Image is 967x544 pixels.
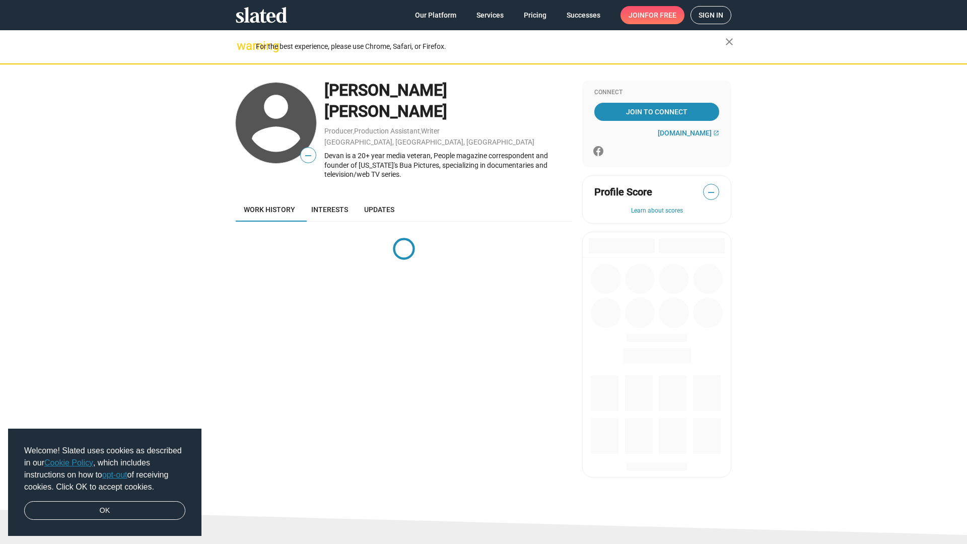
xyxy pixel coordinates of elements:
span: Our Platform [415,6,456,24]
mat-icon: warning [237,40,249,52]
span: Welcome! Slated uses cookies as described in our , which includes instructions on how to of recei... [24,445,185,493]
span: Profile Score [594,185,652,199]
span: , [420,129,421,134]
a: Work history [236,197,303,222]
a: Join To Connect [594,103,719,121]
span: — [301,149,316,162]
a: dismiss cookie message [24,501,185,520]
span: for free [645,6,676,24]
div: [PERSON_NAME] [PERSON_NAME] [324,80,572,122]
div: Devan is a 20+ year media veteran, People magazine correspondent and founder of [US_STATE]'s Bua ... [324,151,572,179]
div: For the best experience, please use Chrome, Safari, or Firefox. [256,40,725,53]
a: Pricing [516,6,555,24]
span: Join [629,6,676,24]
a: Our Platform [407,6,464,24]
a: Production Assistant [354,127,420,135]
span: Interests [311,206,348,214]
span: Services [476,6,504,24]
span: Updates [364,206,394,214]
a: Successes [559,6,608,24]
span: Successes [567,6,600,24]
a: Joinfor free [620,6,684,24]
span: , [353,129,354,134]
span: Join To Connect [596,103,717,121]
mat-icon: close [723,36,735,48]
span: Pricing [524,6,546,24]
span: Work history [244,206,295,214]
span: [DOMAIN_NAME] [658,129,712,137]
span: — [704,186,719,199]
a: Sign in [690,6,731,24]
a: opt-out [102,470,127,479]
mat-icon: open_in_new [713,130,719,136]
a: [GEOGRAPHIC_DATA], [GEOGRAPHIC_DATA], [GEOGRAPHIC_DATA] [324,138,534,146]
button: Learn about scores [594,207,719,215]
div: cookieconsent [8,429,201,536]
a: [DOMAIN_NAME] [658,129,719,137]
div: Connect [594,89,719,97]
span: Sign in [699,7,723,24]
a: Producer [324,127,353,135]
a: Interests [303,197,356,222]
a: Services [468,6,512,24]
a: Cookie Policy [44,458,93,467]
a: Updates [356,197,402,222]
a: Writer [421,127,440,135]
